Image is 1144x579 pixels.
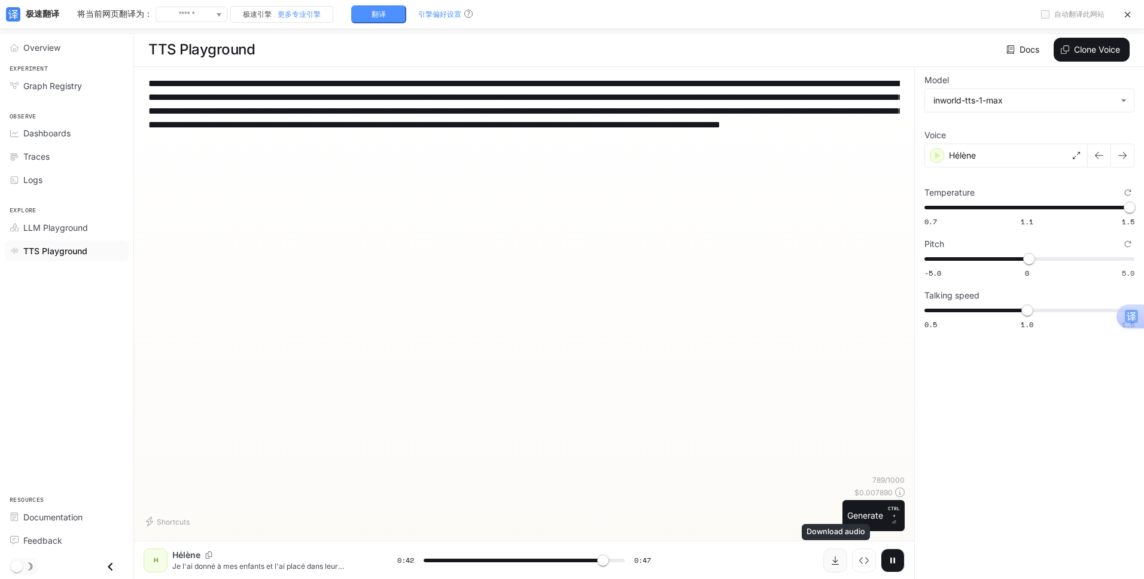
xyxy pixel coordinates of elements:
[97,554,124,579] button: Close drawer
[5,530,129,551] a: Feedback
[1004,38,1044,62] a: Docs
[11,559,23,572] span: Dark mode toggle
[1121,186,1134,199] button: Reset to default
[1054,38,1130,62] button: Clone Voice
[23,80,82,92] span: Graph Registry
[888,505,900,526] p: ⏎
[842,500,905,531] button: GenerateCTRL +⏎
[23,534,62,547] span: Feedback
[1122,217,1134,227] span: 1.5
[888,505,900,519] p: CTRL +
[949,150,976,161] p: Hélène
[23,127,71,139] span: Dashboards
[23,173,42,186] span: Logs
[1122,268,1134,278] span: 5.0
[802,524,870,540] div: Download audio
[172,549,200,561] p: Hélène
[924,268,941,278] span: -5.0
[1021,319,1033,330] span: 1.0
[23,221,88,234] span: LLM Playground
[854,487,893,498] p: $ 0.007890
[924,291,979,300] p: Talking speed
[852,548,876,572] button: Inspect
[924,131,946,139] p: Voice
[634,554,651,566] span: 0:47
[23,41,60,54] span: Overview
[5,240,129,261] a: TTS Playground
[5,75,129,96] a: Graph Registry
[23,150,50,163] span: Traces
[5,507,129,528] a: Documentation
[1121,237,1134,251] button: Reset to default
[5,169,129,190] a: Logs
[144,512,194,531] button: Shortcuts
[397,554,414,566] span: 0:42
[924,188,975,197] p: Temperature
[146,551,165,570] div: H
[1021,217,1033,227] span: 1.1
[23,245,87,257] span: TTS Playground
[823,548,847,572] button: Download audio
[148,38,255,62] h1: TTS Playground
[925,89,1134,112] div: inworld-tts-1-max
[172,561,369,571] p: Je l'ai donné à mes enfants et l'ai placé dans leur cartable, avec une joie non dissimulée. C'est...
[200,551,217,559] button: Copy Voice ID
[1025,268,1029,278] span: 0
[5,217,129,238] a: LLM Playground
[924,217,937,227] span: 0.7
[5,37,129,58] a: Overview
[872,475,905,485] p: 789 / 1000
[5,123,129,144] a: Dashboards
[924,319,937,330] span: 0.5
[23,511,83,523] span: Documentation
[933,95,1115,106] div: inworld-tts-1-max
[5,146,129,167] a: Traces
[924,240,944,248] p: Pitch
[924,76,949,84] p: Model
